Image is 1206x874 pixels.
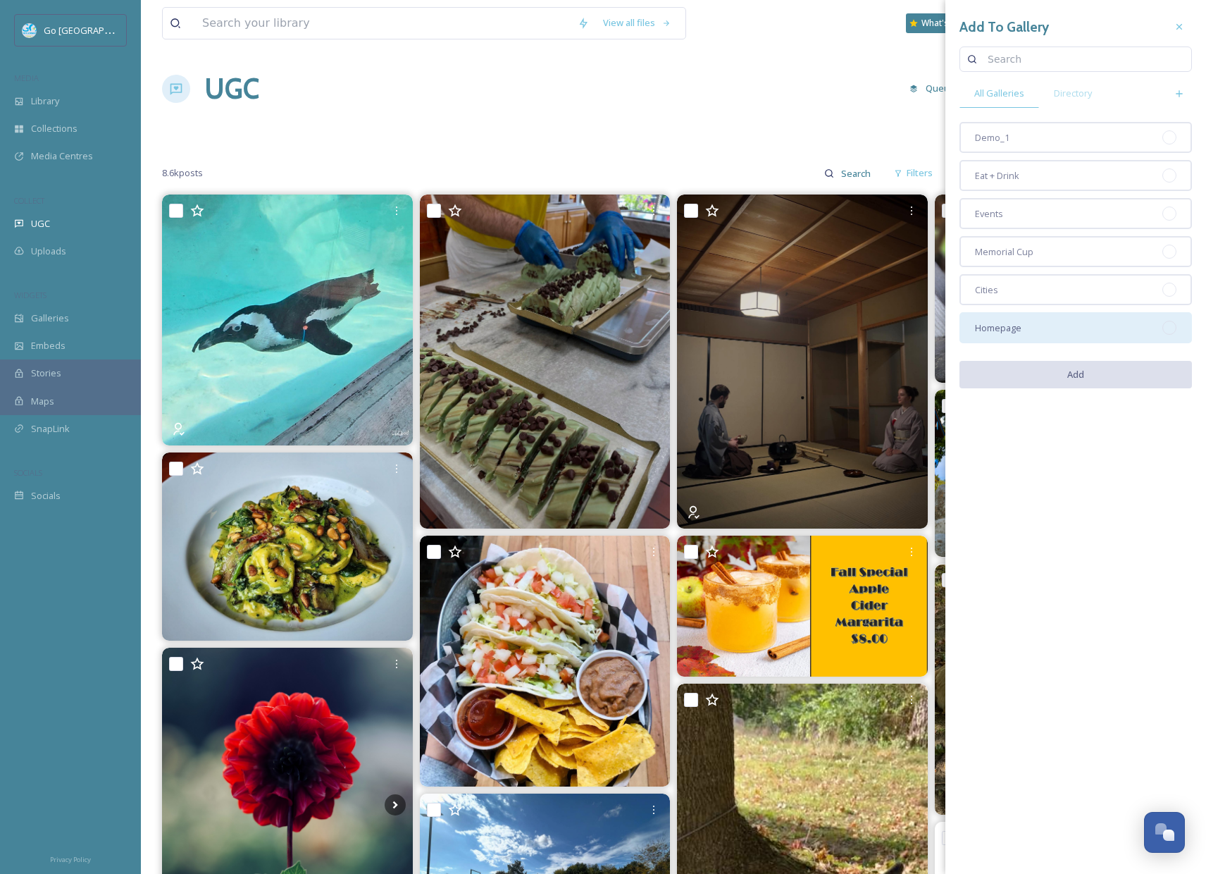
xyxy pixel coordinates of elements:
[14,195,44,206] span: COLLECT
[31,489,61,503] span: Socials
[975,169,1019,183] span: Eat + Drink
[31,149,93,163] span: Media Centres
[162,195,413,445] img: 🥳It's a Hatchday day at the Zoo!!! Dewey, one of our African Penguins, launched into the world ou...
[31,245,66,258] span: Uploads
[31,422,70,436] span: SnapLink
[31,94,59,108] span: Library
[677,195,928,529] img: We have a Japanese Tea Ceremony this Saturday! 2pm open to anyone and everyone! $10 per person. S...
[975,131,1009,144] span: Demo_1
[677,536,928,677] img: Valley Lanes Gimmicks is excited to announce our FALL DRINK SPECIALS! 🎉 🍏 Apple Cider Margarita –...
[975,207,1003,221] span: Events
[204,68,259,110] a: UGC
[935,195,1186,383] img: Have you seen all the pretty colors of our bubble tea lately? 🌈🧋✨ From soft pastels to bright, bo...
[195,8,571,39] input: Search your library
[959,17,1049,37] h3: Add To Gallery
[50,855,91,864] span: Privacy Policy
[902,75,975,102] a: Queued
[935,565,1186,815] img: The girls under the shade tree. #lookupseeblue #needrain
[31,367,61,380] span: Stories
[596,9,678,37] a: View all files
[834,159,880,187] input: Search
[14,73,39,83] span: MEDIA
[1054,87,1092,100] span: Directory
[14,290,46,300] span: WIDGETS
[162,453,413,641] img: 🍂 A Fall Favorite at Gratzi 🍝 Introducing Tortelloni al Pesto e Verdure — cheese-filled tortellon...
[23,23,37,37] img: GoGreatLogo_MISkies_RegionalTrails%20%281%29.png
[959,361,1192,388] button: Add
[14,467,42,478] span: SOCIALS
[31,217,50,230] span: UGC
[31,395,54,408] span: Maps
[975,321,1021,335] span: Homepage
[974,87,1024,100] span: All Galleries
[420,536,671,787] img: TACOS & LIVE MUSIC EVERY TUESDAY! Taco & Quesadilla Meals are only $9.99 all day! $2 OFF Nachos d...
[935,390,1186,557] img: Did you know?? 👀 Locally grown Blue Hubbard Squash has been on the fall menu at Bavarian Inn Rest...
[420,195,671,529] img: Mint Chocolate Chip 😍 that’s it… that’s the post!
[31,122,77,135] span: Collections
[31,312,69,325] span: Galleries
[162,166,203,180] span: 8.6k posts
[44,23,148,37] span: Go [GEOGRAPHIC_DATA]
[50,850,91,867] a: Privacy Policy
[902,75,968,102] button: Queued
[906,13,976,33] a: What's New
[975,283,998,297] span: Cities
[981,45,1184,73] input: Search
[31,339,66,352] span: Embeds
[907,166,933,180] span: Filters
[1144,812,1185,853] button: Open Chat
[975,245,1033,259] span: Memorial Cup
